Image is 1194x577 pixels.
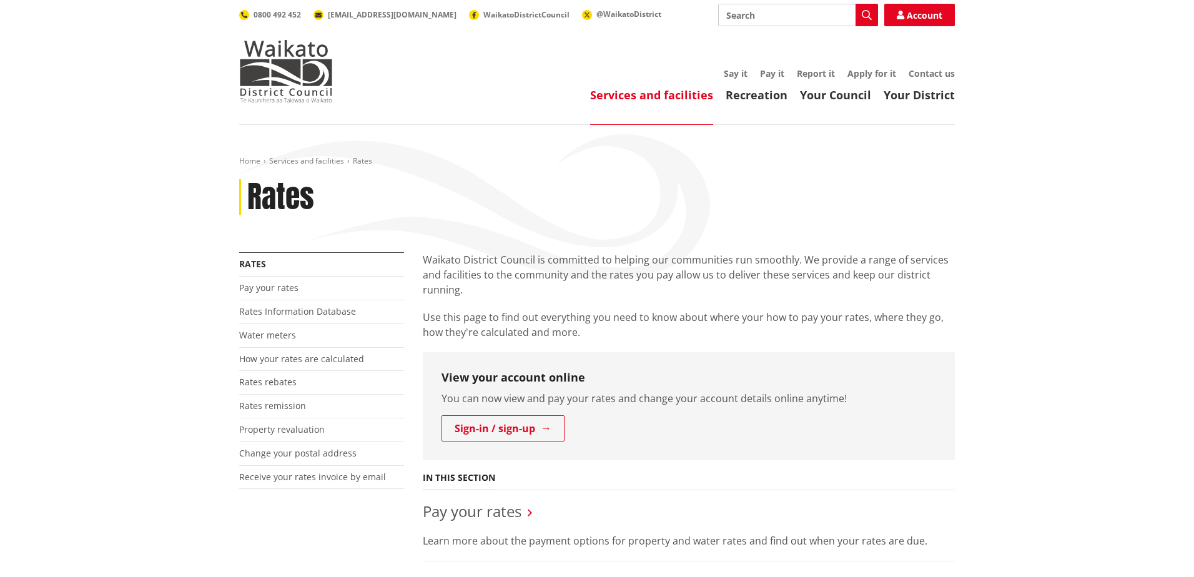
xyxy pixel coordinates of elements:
a: Contact us [909,67,955,79]
a: Water meters [239,329,296,341]
p: You can now view and pay your rates and change your account details online anytime! [442,391,936,406]
a: Pay it [760,67,784,79]
a: Services and facilities [269,155,344,166]
h1: Rates [247,179,314,215]
a: [EMAIL_ADDRESS][DOMAIN_NAME] [313,9,456,20]
a: Rates [239,258,266,270]
a: WaikatoDistrictCouncil [469,9,570,20]
input: Search input [718,4,878,26]
a: Report it [797,67,835,79]
a: Rates remission [239,400,306,412]
a: Sign-in / sign-up [442,415,565,441]
h5: In this section [423,473,495,483]
a: Apply for it [847,67,896,79]
a: Property revaluation [239,423,325,435]
a: Pay your rates [239,282,298,293]
a: Say it [724,67,747,79]
h3: View your account online [442,371,936,385]
span: Rates [353,155,372,166]
p: Learn more about the payment options for property and water rates and find out when your rates ar... [423,533,955,548]
a: Receive your rates invoice by email [239,471,386,483]
a: Pay your rates [423,501,521,521]
span: 0800 492 452 [254,9,301,20]
a: Home [239,155,260,166]
span: WaikatoDistrictCouncil [483,9,570,20]
span: @WaikatoDistrict [596,9,661,19]
a: Rates Information Database [239,305,356,317]
a: Recreation [726,87,787,102]
a: 0800 492 452 [239,9,301,20]
p: Use this page to find out everything you need to know about where your how to pay your rates, whe... [423,310,955,340]
img: Waikato District Council - Te Kaunihera aa Takiwaa o Waikato [239,40,333,102]
a: Account [884,4,955,26]
a: How your rates are calculated [239,353,364,365]
a: Services and facilities [590,87,713,102]
a: Your District [884,87,955,102]
a: Rates rebates [239,376,297,388]
a: Change your postal address [239,447,357,459]
a: Your Council [800,87,871,102]
a: @WaikatoDistrict [582,9,661,19]
p: Waikato District Council is committed to helping our communities run smoothly. We provide a range... [423,252,955,297]
span: [EMAIL_ADDRESS][DOMAIN_NAME] [328,9,456,20]
nav: breadcrumb [239,156,955,167]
